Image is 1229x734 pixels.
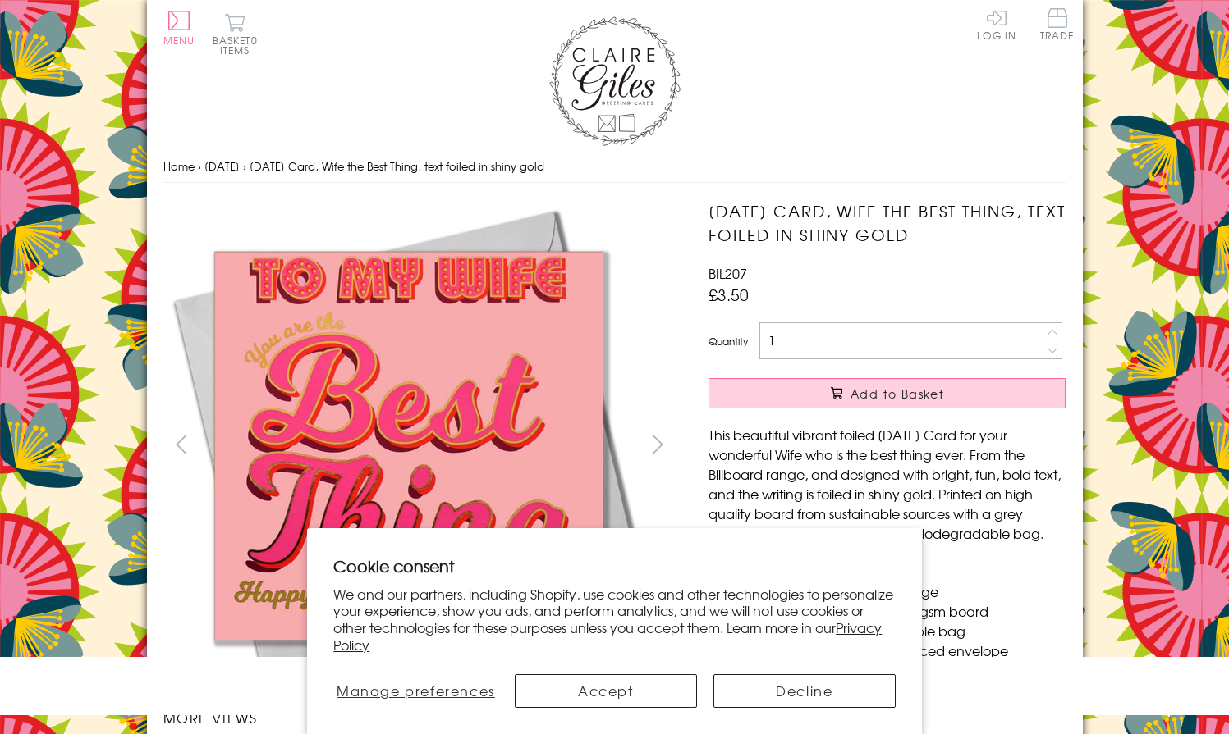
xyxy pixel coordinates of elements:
[243,158,246,174] span: ›
[851,385,944,402] span: Add to Basket
[220,33,258,57] span: 0 items
[709,334,748,349] label: Quantity
[709,425,1066,543] p: This beautiful vibrant foiled [DATE] Card for your wonderful Wife who is the best thing ever. Fro...
[709,199,1066,247] h1: [DATE] Card, Wife the Best Thing, text foiled in shiny gold
[333,554,896,577] h2: Cookie consent
[1040,8,1075,40] span: Trade
[709,263,747,283] span: BIL207
[549,16,681,146] img: Claire Giles Greetings Cards
[333,674,498,708] button: Manage preferences
[163,708,676,727] h3: More views
[709,283,749,306] span: £3.50
[198,158,201,174] span: ›
[213,13,258,55] button: Basket0 items
[163,199,655,691] img: Valentine's Day Card, Wife the Best Thing, text foiled in shiny gold
[204,158,240,174] a: [DATE]
[163,158,195,174] a: Home
[333,618,882,654] a: Privacy Policy
[977,8,1016,40] a: Log In
[639,426,676,463] button: next
[709,378,1066,408] button: Add to Basket
[333,586,896,654] p: We and our partners, including Shopify, use cookies and other technologies to personalize your ex...
[676,199,1168,691] img: Valentine's Day Card, Wife the Best Thing, text foiled in shiny gold
[163,33,195,48] span: Menu
[1040,8,1075,43] a: Trade
[163,426,200,463] button: prev
[250,158,544,174] span: [DATE] Card, Wife the Best Thing, text foiled in shiny gold
[337,681,495,700] span: Manage preferences
[163,11,195,45] button: Menu
[713,674,896,708] button: Decline
[163,150,1066,184] nav: breadcrumbs
[515,674,697,708] button: Accept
